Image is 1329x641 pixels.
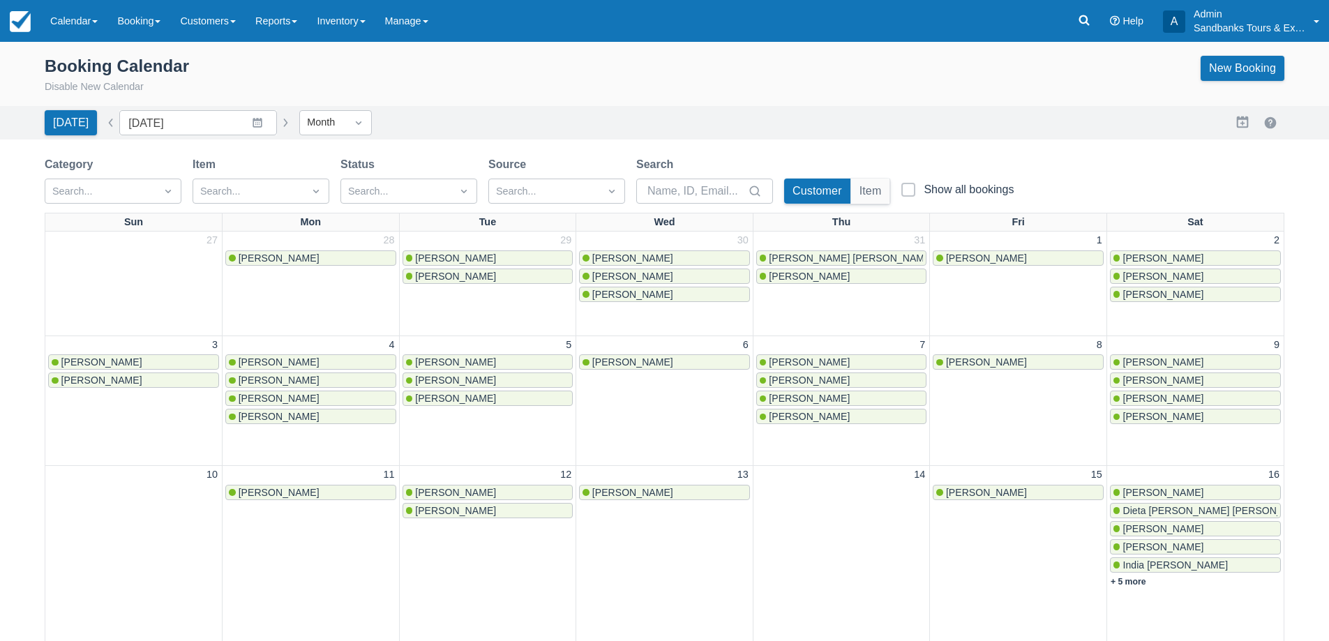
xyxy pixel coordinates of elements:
[946,252,1027,264] span: [PERSON_NAME]
[45,156,98,173] label: Category
[415,393,496,404] span: [PERSON_NAME]
[579,287,750,302] a: [PERSON_NAME]
[769,375,850,386] span: [PERSON_NAME]
[1111,577,1146,587] a: + 5 more
[829,213,853,232] a: Thu
[1201,56,1284,81] a: New Booking
[415,252,496,264] span: [PERSON_NAME]
[1110,539,1281,555] a: [PERSON_NAME]
[193,156,221,173] label: Item
[415,487,496,498] span: [PERSON_NAME]
[1271,338,1282,353] a: 9
[946,487,1027,498] span: [PERSON_NAME]
[1110,250,1281,266] a: [PERSON_NAME]
[403,391,573,406] a: [PERSON_NAME]
[784,179,850,204] button: Customer
[1185,213,1206,232] a: Sat
[769,411,850,422] span: [PERSON_NAME]
[933,485,1104,500] a: [PERSON_NAME]
[239,252,320,264] span: [PERSON_NAME]
[239,393,320,404] span: [PERSON_NAME]
[1122,523,1203,534] span: [PERSON_NAME]
[225,485,396,500] a: [PERSON_NAME]
[579,250,750,266] a: [PERSON_NAME]
[1122,252,1203,264] span: [PERSON_NAME]
[1110,287,1281,302] a: [PERSON_NAME]
[1110,503,1281,518] a: Dieta [PERSON_NAME] [PERSON_NAME]
[225,391,396,406] a: [PERSON_NAME]
[769,252,980,264] span: [PERSON_NAME] [PERSON_NAME] Lupenette
[1122,411,1203,422] span: [PERSON_NAME]
[647,179,745,204] input: Name, ID, Email...
[225,372,396,388] a: [PERSON_NAME]
[239,356,320,368] span: [PERSON_NAME]
[579,354,750,370] a: [PERSON_NAME]
[381,467,398,483] a: 11
[225,354,396,370] a: [PERSON_NAME]
[457,184,471,198] span: Dropdown icon
[119,110,277,135] input: Date
[403,354,573,370] a: [PERSON_NAME]
[946,356,1027,368] span: [PERSON_NAME]
[309,184,323,198] span: Dropdown icon
[756,269,927,284] a: [PERSON_NAME]
[1122,375,1203,386] span: [PERSON_NAME]
[386,338,398,353] a: 4
[933,354,1104,370] a: [PERSON_NAME]
[45,110,97,135] button: [DATE]
[403,372,573,388] a: [PERSON_NAME]
[1110,269,1281,284] a: [PERSON_NAME]
[1122,559,1228,571] span: India [PERSON_NAME]
[592,356,673,368] span: [PERSON_NAME]
[298,213,324,232] a: Mon
[605,184,619,198] span: Dropdown icon
[403,250,573,266] a: [PERSON_NAME]
[592,487,673,498] span: [PERSON_NAME]
[1122,541,1203,552] span: [PERSON_NAME]
[403,485,573,500] a: [PERSON_NAME]
[161,184,175,198] span: Dropdown icon
[756,372,927,388] a: [PERSON_NAME]
[1122,356,1203,368] span: [PERSON_NAME]
[1122,289,1203,300] span: [PERSON_NAME]
[1110,354,1281,370] a: [PERSON_NAME]
[488,156,532,173] label: Source
[225,250,396,266] a: [PERSON_NAME]
[45,80,144,95] button: Disable New Calendar
[1271,233,1282,248] a: 2
[307,115,339,130] div: Month
[735,467,751,483] a: 13
[48,354,219,370] a: [PERSON_NAME]
[756,354,927,370] a: [PERSON_NAME]
[204,467,220,483] a: 10
[61,356,142,368] span: [PERSON_NAME]
[1122,271,1203,282] span: [PERSON_NAME]
[557,467,574,483] a: 12
[1194,21,1305,35] p: Sandbanks Tours & Experiences
[756,409,927,424] a: [PERSON_NAME]
[415,505,496,516] span: [PERSON_NAME]
[403,503,573,518] a: [PERSON_NAME]
[1009,213,1027,232] a: Fri
[1094,233,1105,248] a: 1
[10,11,31,32] img: checkfront-main-nav-mini-logo.png
[381,233,398,248] a: 28
[239,487,320,498] span: [PERSON_NAME]
[1110,409,1281,424] a: [PERSON_NAME]
[1110,391,1281,406] a: [PERSON_NAME]
[636,156,679,173] label: Search
[1122,393,1203,404] span: [PERSON_NAME]
[1266,467,1282,483] a: 16
[1088,467,1105,483] a: 15
[1110,521,1281,536] a: [PERSON_NAME]
[415,356,496,368] span: [PERSON_NAME]
[917,338,928,353] a: 7
[769,356,850,368] span: [PERSON_NAME]
[592,289,673,300] span: [PERSON_NAME]
[239,375,320,386] span: [PERSON_NAME]
[1110,485,1281,500] a: [PERSON_NAME]
[48,372,219,388] a: [PERSON_NAME]
[121,213,146,232] a: Sun
[769,393,850,404] span: [PERSON_NAME]
[911,467,928,483] a: 14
